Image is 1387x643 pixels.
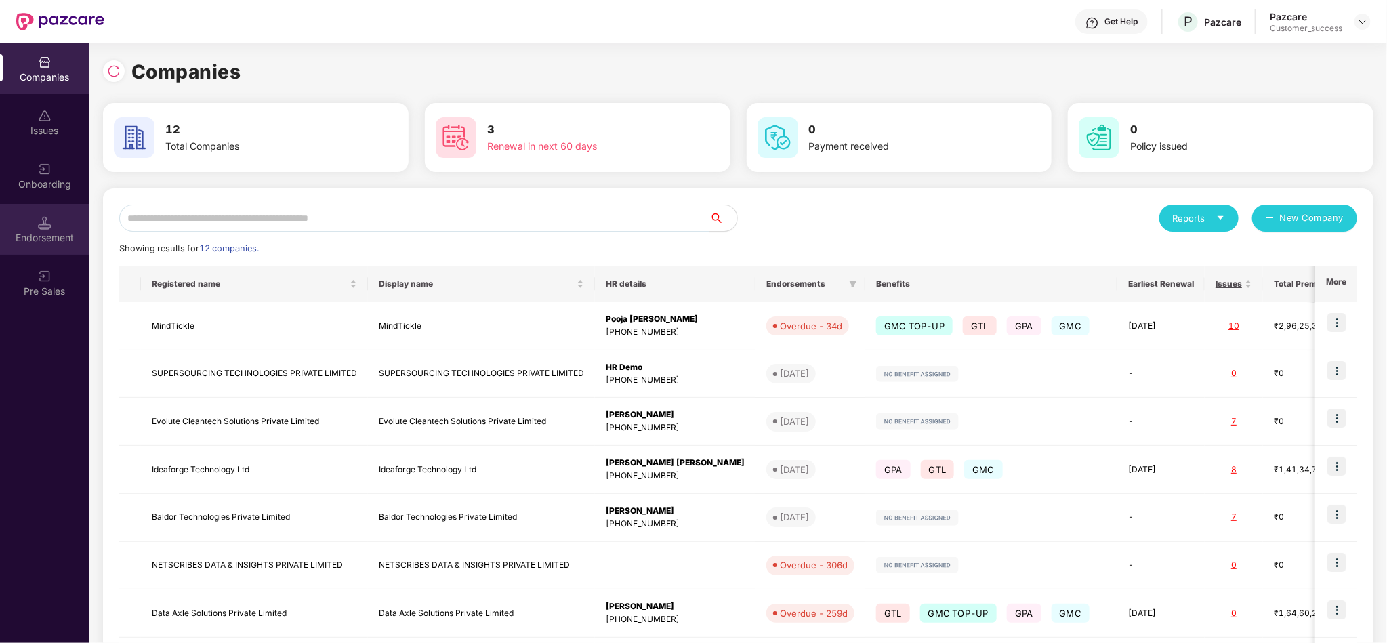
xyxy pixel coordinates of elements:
[165,139,351,154] div: Total Companies
[1216,367,1252,380] div: 0
[141,350,368,398] td: SUPERSOURCING TECHNOLOGIES PRIVATE LIMITED
[1357,16,1368,27] img: svg+xml;base64,PHN2ZyBpZD0iRHJvcGRvd24tMzJ4MzIiIHhtbG5zPSJodHRwOi8vd3d3LnczLm9yZy8yMDAwL3N2ZyIgd2...
[368,494,595,542] td: Baldor Technologies Private Limited
[865,266,1117,302] th: Benefits
[1216,607,1252,620] div: 0
[141,446,368,494] td: Ideaforge Technology Ltd
[780,510,809,524] div: [DATE]
[1104,16,1138,27] div: Get Help
[1216,213,1225,222] span: caret-down
[368,266,595,302] th: Display name
[114,117,154,158] img: svg+xml;base64,PHN2ZyB4bWxucz0iaHR0cDovL3d3dy53My5vcmcvMjAwMC9zdmciIHdpZHRoPSI2MCIgaGVpZ2h0PSI2MC...
[766,278,844,289] span: Endorsements
[876,604,910,623] span: GTL
[1216,278,1242,289] span: Issues
[1184,14,1193,30] span: P
[780,367,809,380] div: [DATE]
[606,613,745,626] div: [PHONE_NUMBER]
[780,319,842,333] div: Overdue - 34d
[1117,350,1205,398] td: -
[1315,266,1357,302] th: More
[606,421,745,434] div: [PHONE_NUMBER]
[1117,589,1205,638] td: [DATE]
[1052,316,1090,335] span: GMC
[709,213,737,224] span: search
[1007,604,1041,623] span: GPA
[436,117,476,158] img: svg+xml;base64,PHN2ZyB4bWxucz0iaHR0cDovL3d3dy53My5vcmcvMjAwMC9zdmciIHdpZHRoPSI2MCIgaGVpZ2h0PSI2MC...
[1117,542,1205,590] td: -
[199,243,259,253] span: 12 companies.
[1274,278,1331,289] span: Total Premium
[876,413,959,430] img: svg+xml;base64,PHN2ZyB4bWxucz0iaHR0cDovL3d3dy53My5vcmcvMjAwMC9zdmciIHdpZHRoPSIxMjIiIGhlaWdodD0iMj...
[1117,302,1205,350] td: [DATE]
[606,518,745,531] div: [PHONE_NUMBER]
[709,205,738,232] button: search
[1274,607,1342,620] div: ₹1,64,60,287.79
[368,542,595,590] td: NETSCRIBES DATA & INSIGHTS PRIVATE LIMITED
[1270,10,1342,23] div: Pazcare
[846,276,860,292] span: filter
[1327,600,1346,619] img: icon
[1274,463,1342,476] div: ₹1,41,34,726.76
[1274,415,1342,428] div: ₹0
[809,139,995,154] div: Payment received
[921,460,955,479] span: GTL
[1327,505,1346,524] img: icon
[1327,361,1346,380] img: icon
[487,139,673,154] div: Renewal in next 60 days
[1327,553,1346,572] img: icon
[141,266,368,302] th: Registered name
[1052,604,1090,623] span: GMC
[1274,559,1342,572] div: ₹0
[606,361,745,374] div: HR Demo
[368,350,595,398] td: SUPERSOURCING TECHNOLOGIES PRIVATE LIMITED
[38,109,51,123] img: svg+xml;base64,PHN2ZyBpZD0iSXNzdWVzX2Rpc2FibGVkIiB4bWxucz0iaHR0cDovL3d3dy53My5vcmcvMjAwMC9zdmciIH...
[606,374,745,387] div: [PHONE_NUMBER]
[368,589,595,638] td: Data Axle Solutions Private Limited
[1216,559,1252,572] div: 0
[780,558,848,572] div: Overdue - 306d
[606,600,745,613] div: [PERSON_NAME]
[1327,313,1346,332] img: icon
[1117,446,1205,494] td: [DATE]
[38,163,51,176] img: svg+xml;base64,PHN2ZyB3aWR0aD0iMjAiIGhlaWdodD0iMjAiIHZpZXdCb3g9IjAgMCAyMCAyMCIgZmlsbD0ibm9uZSIgeG...
[964,460,1003,479] span: GMC
[1117,266,1205,302] th: Earliest Renewal
[165,121,351,139] h3: 12
[141,398,368,446] td: Evolute Cleantech Solutions Private Limited
[876,460,911,479] span: GPA
[368,398,595,446] td: Evolute Cleantech Solutions Private Limited
[379,278,574,289] span: Display name
[119,243,259,253] span: Showing results for
[876,366,959,382] img: svg+xml;base64,PHN2ZyB4bWxucz0iaHR0cDovL3d3dy53My5vcmcvMjAwMC9zdmciIHdpZHRoPSIxMjIiIGhlaWdodD0iMj...
[38,56,51,69] img: svg+xml;base64,PHN2ZyBpZD0iQ29tcGFuaWVzIiB4bWxucz0iaHR0cDovL3d3dy53My5vcmcvMjAwMC9zdmciIHdpZHRoPS...
[1117,494,1205,542] td: -
[920,604,997,623] span: GMC TOP-UP
[368,446,595,494] td: Ideaforge Technology Ltd
[107,64,121,78] img: svg+xml;base64,PHN2ZyBpZD0iUmVsb2FkLTMyeDMyIiB4bWxucz0iaHR0cDovL3d3dy53My5vcmcvMjAwMC9zdmciIHdpZH...
[1274,511,1342,524] div: ₹0
[1263,266,1352,302] th: Total Premium
[595,266,755,302] th: HR details
[1173,211,1225,225] div: Reports
[1216,415,1252,428] div: 7
[876,510,959,526] img: svg+xml;base64,PHN2ZyB4bWxucz0iaHR0cDovL3d3dy53My5vcmcvMjAwMC9zdmciIHdpZHRoPSIxMjIiIGhlaWdodD0iMj...
[606,313,745,326] div: Pooja [PERSON_NAME]
[758,117,798,158] img: svg+xml;base64,PHN2ZyB4bWxucz0iaHR0cDovL3d3dy53My5vcmcvMjAwMC9zdmciIHdpZHRoPSI2MCIgaGVpZ2h0PSI2MC...
[1216,463,1252,476] div: 8
[1327,457,1346,476] img: icon
[606,326,745,339] div: [PHONE_NUMBER]
[152,278,347,289] span: Registered name
[38,216,51,230] img: svg+xml;base64,PHN2ZyB3aWR0aD0iMTQuNSIgaGVpZ2h0PSIxNC41IiB2aWV3Qm94PSIwIDAgMTYgMTYiIGZpbGw9Im5vbm...
[780,463,809,476] div: [DATE]
[606,409,745,421] div: [PERSON_NAME]
[809,121,995,139] h3: 0
[141,542,368,590] td: NETSCRIBES DATA & INSIGHTS PRIVATE LIMITED
[1327,409,1346,428] img: icon
[1205,266,1263,302] th: Issues
[1117,398,1205,446] td: -
[487,121,673,139] h3: 3
[1007,316,1041,335] span: GPA
[1216,511,1252,524] div: 7
[141,302,368,350] td: MindTickle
